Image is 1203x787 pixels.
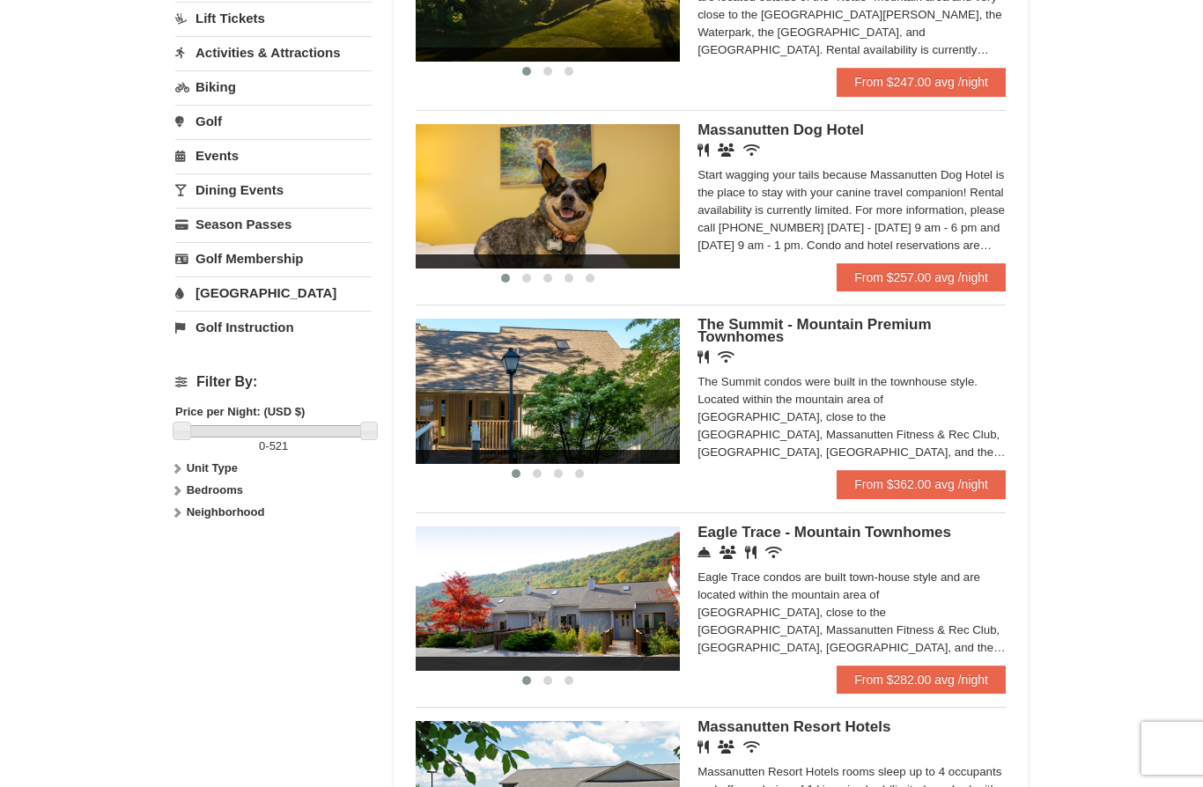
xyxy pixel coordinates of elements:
a: Biking [175,70,372,103]
a: From $257.00 avg /night [837,263,1006,291]
i: Wireless Internet (free) [765,546,782,559]
a: Events [175,139,372,172]
i: Restaurant [745,546,756,559]
i: Conference Facilities [720,546,736,559]
i: Wireless Internet (free) [743,740,760,754]
i: Banquet Facilities [718,143,734,157]
i: Wireless Internet (free) [743,143,760,157]
span: Massanutten Dog Hotel [697,121,864,138]
a: Lift Tickets [175,2,372,34]
a: From $247.00 avg /night [837,68,1006,96]
i: Restaurant [697,143,709,157]
i: Banquet Facilities [718,740,734,754]
strong: Unit Type [187,461,238,474]
div: Eagle Trace condos are built town-house style and are located within the mountain area of [GEOGRA... [697,569,1006,657]
a: Golf Membership [175,242,372,275]
strong: Bedrooms [187,483,243,496]
a: Dining Events [175,173,372,206]
a: Season Passes [175,208,372,240]
strong: Price per Night: (USD $) [175,405,305,418]
span: Eagle Trace - Mountain Townhomes [697,524,951,541]
span: The Summit - Mountain Premium Townhomes [697,316,931,345]
i: Concierge Desk [697,546,711,559]
a: Golf Instruction [175,311,372,343]
a: From $362.00 avg /night [837,470,1006,498]
strong: Neighborhood [187,505,265,519]
a: From $282.00 avg /night [837,666,1006,694]
a: [GEOGRAPHIC_DATA] [175,276,372,309]
span: 521 [269,439,289,452]
i: Restaurant [697,350,709,364]
a: Activities & Attractions [175,36,372,69]
div: The Summit condos were built in the townhouse style. Located within the mountain area of [GEOGRAP... [697,373,1006,461]
h4: Filter By: [175,374,372,390]
div: Start wagging your tails because Massanutten Dog Hotel is the place to stay with your canine trav... [697,166,1006,254]
a: Golf [175,105,372,137]
i: Restaurant [697,740,709,754]
label: - [175,438,372,455]
span: 0 [259,439,265,452]
span: Massanutten Resort Hotels [697,718,890,735]
i: Wireless Internet (free) [718,350,734,364]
